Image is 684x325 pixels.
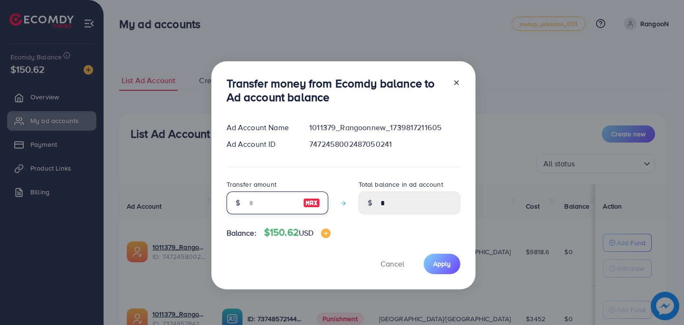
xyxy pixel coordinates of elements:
[302,122,467,133] div: 1011379_Rangoonnew_1739817211605
[227,76,445,104] h3: Transfer money from Ecomdy balance to Ad account balance
[424,254,460,274] button: Apply
[299,228,313,238] span: USD
[321,229,331,238] img: image
[303,197,320,209] img: image
[359,180,443,189] label: Total balance in ad account
[302,139,467,150] div: 7472458002487050241
[264,227,331,239] h4: $150.62
[219,139,302,150] div: Ad Account ID
[227,228,256,239] span: Balance:
[369,254,416,274] button: Cancel
[219,122,302,133] div: Ad Account Name
[227,180,276,189] label: Transfer amount
[380,258,404,269] span: Cancel
[433,259,451,268] span: Apply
